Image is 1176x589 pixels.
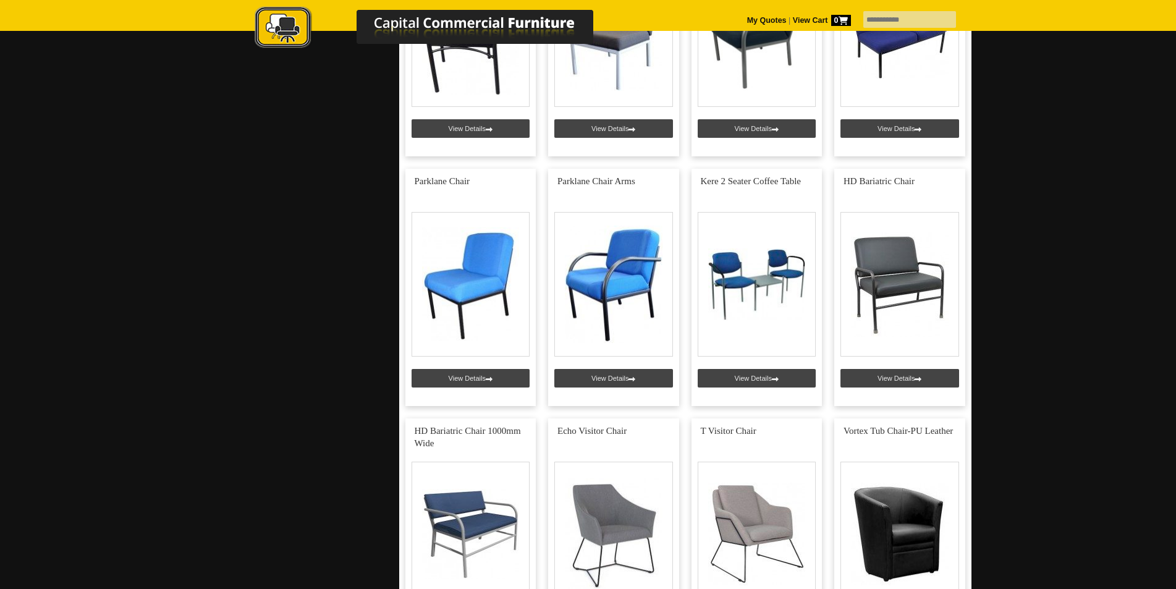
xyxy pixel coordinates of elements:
a: View Cart0 [790,16,850,25]
strong: View Cart [793,16,851,25]
span: 0 [831,15,851,26]
img: Capital Commercial Furniture Logo [221,6,653,51]
a: My Quotes [747,16,787,25]
a: Capital Commercial Furniture Logo [221,6,653,55]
